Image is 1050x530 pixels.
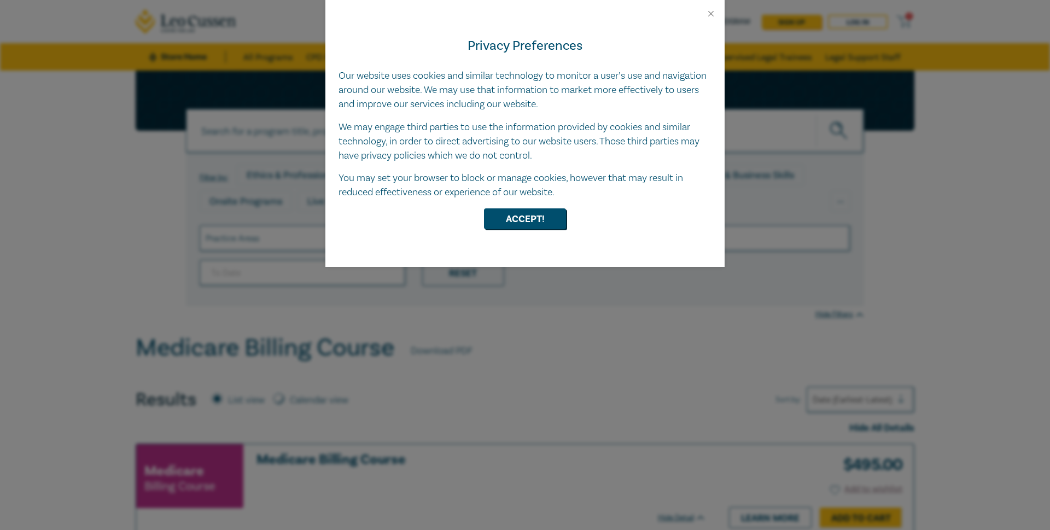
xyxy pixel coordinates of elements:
button: Close [706,9,716,19]
h4: Privacy Preferences [339,36,711,56]
p: You may set your browser to block or manage cookies, however that may result in reduced effective... [339,171,711,200]
p: We may engage third parties to use the information provided by cookies and similar technology, in... [339,120,711,163]
p: Our website uses cookies and similar technology to monitor a user’s use and navigation around our... [339,69,711,112]
button: Accept! [484,208,566,229]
